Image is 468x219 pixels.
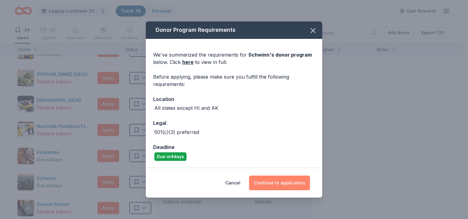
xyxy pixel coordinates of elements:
div: 501(c)(3) preferred [154,128,199,136]
div: Donor Program Requirements [146,21,322,39]
button: Cancel [225,176,240,190]
div: Before applying, please make sure you fulfill the following requirements: [153,73,315,88]
div: Location [153,95,315,103]
div: Legal [153,119,315,127]
div: We've summarized the requirements for below. Click to view in full. [153,51,315,66]
button: Continue to application [249,176,310,190]
div: All states except HI and AK [154,104,218,112]
a: here [182,58,194,66]
div: Deadline [153,143,315,151]
div: Due in 4 days [154,152,187,161]
span: Schwinn 's donor program [248,52,312,58]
